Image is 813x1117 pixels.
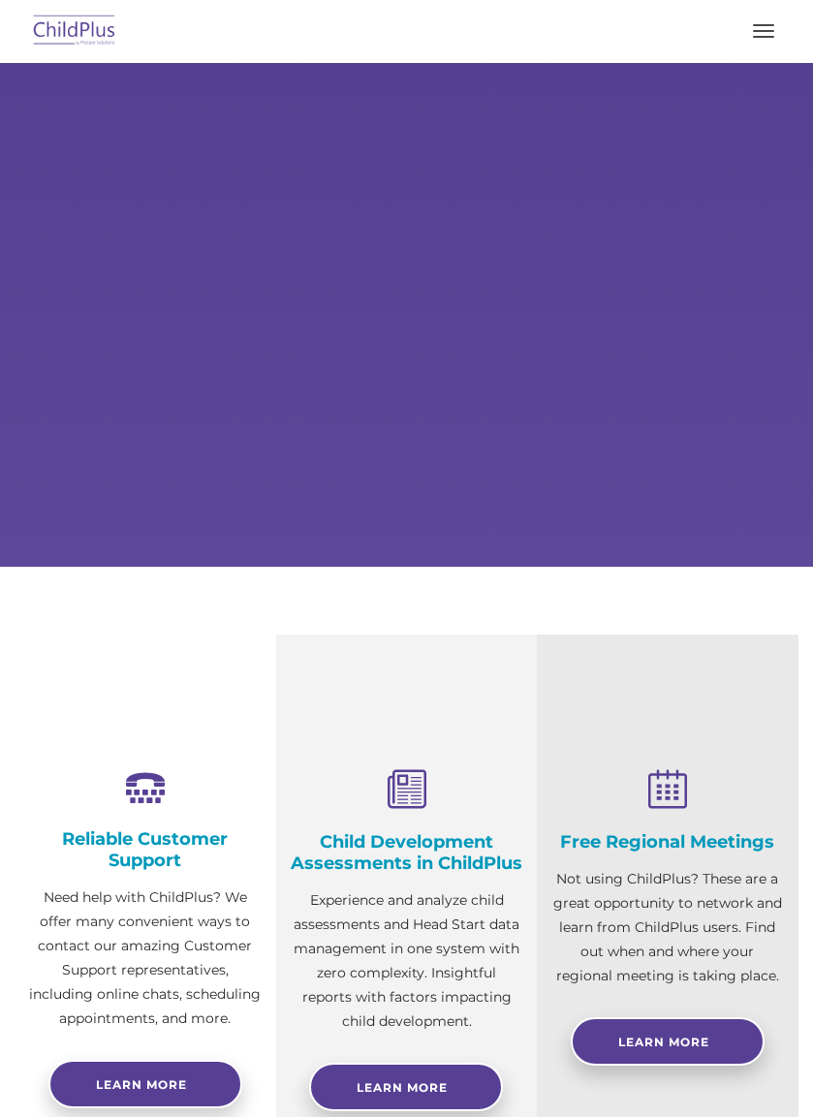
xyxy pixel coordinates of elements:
[29,828,262,871] h4: Reliable Customer Support
[291,888,523,1034] p: Experience and analyze child assessments and Head Start data management in one system with zero c...
[551,831,784,853] h4: Free Regional Meetings
[357,1080,448,1095] span: Learn More
[551,867,784,988] p: Not using ChildPlus? These are a great opportunity to network and learn from ChildPlus users. Fin...
[571,1017,765,1066] a: Learn More
[618,1035,709,1049] span: Learn More
[291,831,523,874] h4: Child Development Assessments in ChildPlus
[29,885,262,1031] p: Need help with ChildPlus? We offer many convenient ways to contact our amazing Customer Support r...
[309,1063,503,1111] a: Learn More
[29,9,120,54] img: ChildPlus by Procare Solutions
[48,1060,242,1108] a: Learn more
[96,1077,187,1092] span: Learn more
